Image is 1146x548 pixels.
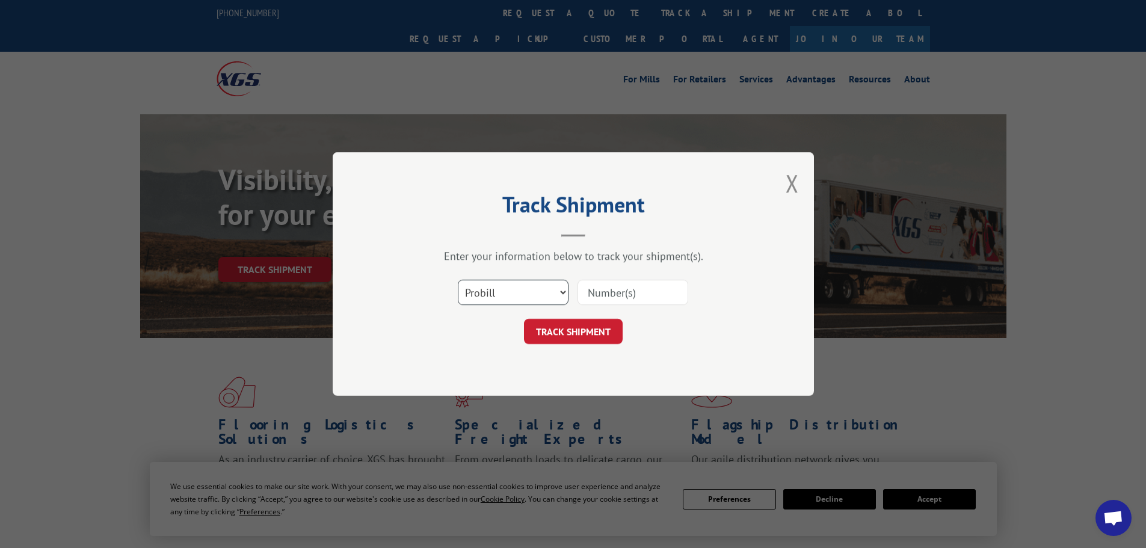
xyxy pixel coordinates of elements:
[393,249,754,263] div: Enter your information below to track your shipment(s).
[524,319,623,344] button: TRACK SHIPMENT
[578,280,688,305] input: Number(s)
[786,167,799,199] button: Close modal
[1095,500,1132,536] div: Open chat
[393,196,754,219] h2: Track Shipment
